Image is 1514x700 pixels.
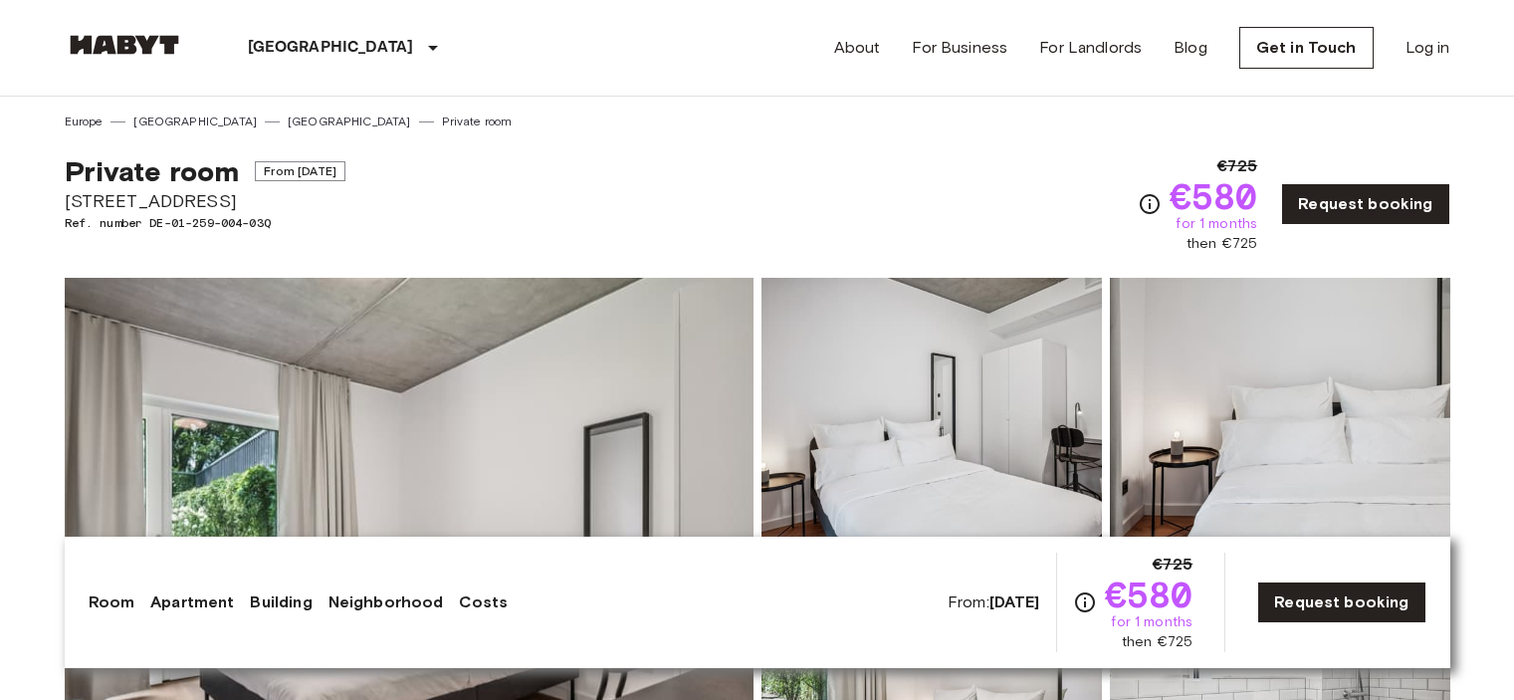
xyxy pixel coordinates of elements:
a: Apartment [150,590,234,614]
span: then €725 [1187,234,1257,254]
span: €725 [1217,154,1258,178]
p: [GEOGRAPHIC_DATA] [248,36,414,60]
span: €580 [1170,178,1258,214]
span: Ref. number DE-01-259-004-03Q [65,214,345,232]
a: [GEOGRAPHIC_DATA] [133,113,257,130]
a: Get in Touch [1239,27,1374,69]
span: Private room [65,154,240,188]
a: Neighborhood [328,590,444,614]
span: for 1 months [1176,214,1257,234]
b: [DATE] [989,592,1040,611]
a: Request booking [1281,183,1449,225]
a: Request booking [1257,582,1425,623]
a: For Landlords [1039,36,1142,60]
a: Private room [442,113,513,130]
img: Picture of unit DE-01-259-004-03Q [1110,278,1450,539]
a: For Business [912,36,1007,60]
span: [STREET_ADDRESS] [65,188,345,214]
span: From [DATE] [255,161,345,181]
span: From: [948,591,1040,613]
svg: Check cost overview for full price breakdown. Please note that discounts apply to new joiners onl... [1073,590,1097,614]
a: About [834,36,881,60]
a: Costs [459,590,508,614]
a: Room [89,590,135,614]
span: for 1 months [1111,612,1192,632]
a: Log in [1406,36,1450,60]
span: then €725 [1122,632,1192,652]
svg: Check cost overview for full price breakdown. Please note that discounts apply to new joiners onl... [1138,192,1162,216]
a: Europe [65,113,104,130]
span: €725 [1153,553,1193,577]
img: Picture of unit DE-01-259-004-03Q [761,278,1102,539]
a: Blog [1174,36,1207,60]
a: Building [250,590,312,614]
img: Habyt [65,35,184,55]
span: €580 [1105,577,1193,612]
a: [GEOGRAPHIC_DATA] [288,113,411,130]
